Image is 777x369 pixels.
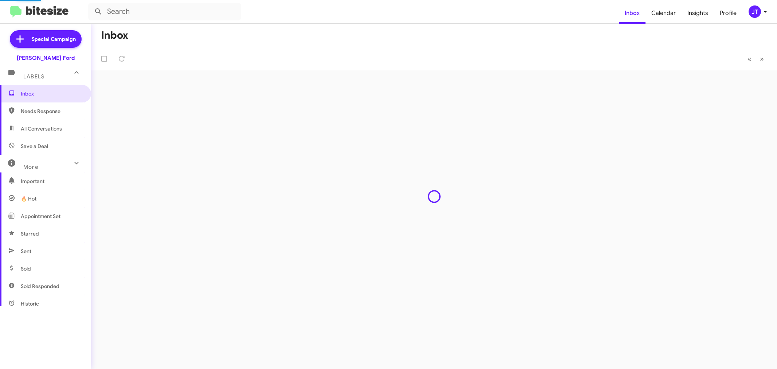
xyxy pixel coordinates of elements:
span: Labels [23,73,44,80]
span: 🔥 Hot [21,195,36,202]
span: All Conversations [21,125,62,132]
span: Sent [21,248,31,255]
span: More [23,164,38,170]
span: Special Campaign [32,35,76,43]
span: Important [21,178,83,185]
span: Needs Response [21,108,83,115]
a: Profile [714,3,742,24]
span: Historic [21,300,39,307]
button: Previous [743,51,756,66]
input: Search [88,3,241,20]
span: Sold Responded [21,283,59,290]
a: Insights [682,3,714,24]
div: JT [749,5,761,18]
button: JT [742,5,769,18]
span: Inbox [21,90,83,97]
span: Appointment Set [21,213,60,220]
a: Inbox [619,3,645,24]
span: « [747,54,752,63]
a: Special Campaign [10,30,82,48]
span: » [760,54,764,63]
span: Starred [21,230,39,237]
h1: Inbox [101,30,128,41]
div: [PERSON_NAME] Ford [17,54,75,62]
button: Next [756,51,768,66]
span: Sold [21,265,31,272]
a: Calendar [645,3,682,24]
span: Save a Deal [21,143,48,150]
nav: Page navigation example [743,51,768,66]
